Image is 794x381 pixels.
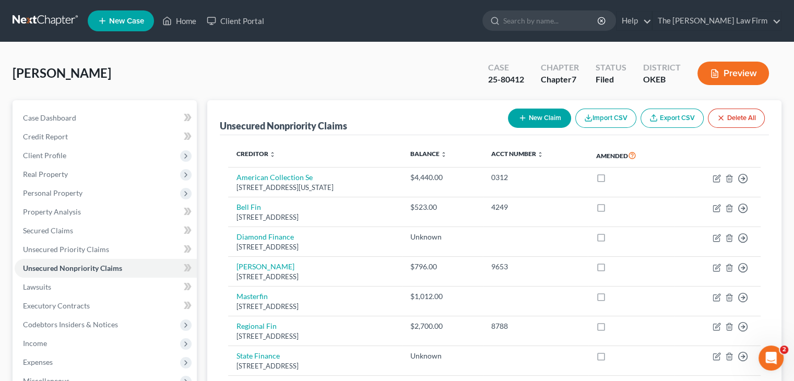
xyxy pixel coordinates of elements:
[491,261,579,272] div: 9653
[410,150,447,158] a: Balance unfold_more
[537,151,543,158] i: unfold_more
[236,262,294,271] a: [PERSON_NAME]
[541,62,579,74] div: Chapter
[503,11,599,30] input: Search by name...
[15,127,197,146] a: Credit Report
[269,151,276,158] i: unfold_more
[109,17,144,25] span: New Case
[575,109,636,128] button: Import CSV
[23,320,118,329] span: Codebtors Insiders & Notices
[15,259,197,278] a: Unsecured Nonpriority Claims
[653,11,781,30] a: The [PERSON_NAME] Law Firm
[220,120,347,132] div: Unsecured Nonpriority Claims
[236,272,393,282] div: [STREET_ADDRESS]
[23,113,76,122] span: Case Dashboard
[13,65,111,80] span: [PERSON_NAME]
[410,351,475,361] div: Unknown
[410,261,475,272] div: $796.00
[410,291,475,302] div: $1,012.00
[643,74,681,86] div: OKEB
[236,331,393,341] div: [STREET_ADDRESS]
[410,321,475,331] div: $2,700.00
[572,74,576,84] span: 7
[491,172,579,183] div: 0312
[541,74,579,86] div: Chapter
[23,170,68,178] span: Real Property
[15,109,197,127] a: Case Dashboard
[23,151,66,160] span: Client Profile
[491,202,579,212] div: 4249
[236,150,276,158] a: Creditor unfold_more
[236,212,393,222] div: [STREET_ADDRESS]
[15,296,197,315] a: Executory Contracts
[708,109,765,128] button: Delete All
[23,358,53,366] span: Expenses
[157,11,202,30] a: Home
[236,302,393,312] div: [STREET_ADDRESS]
[780,346,788,354] span: 2
[236,173,313,182] a: American Collection Se
[759,346,784,371] iframe: Intercom live chat
[441,151,447,158] i: unfold_more
[23,245,109,254] span: Unsecured Priority Claims
[697,62,769,85] button: Preview
[23,339,47,348] span: Income
[488,74,524,86] div: 25-80412
[15,203,197,221] a: Property Analysis
[596,62,626,74] div: Status
[23,226,73,235] span: Secured Claims
[23,207,81,216] span: Property Analysis
[23,282,51,291] span: Lawsuits
[236,203,261,211] a: Bell Fin
[643,62,681,74] div: District
[15,278,197,296] a: Lawsuits
[236,292,268,301] a: Masterfin
[410,172,475,183] div: $4,440.00
[15,221,197,240] a: Secured Claims
[410,232,475,242] div: Unknown
[236,351,280,360] a: State Finance
[23,132,68,141] span: Credit Report
[202,11,269,30] a: Client Portal
[491,150,543,158] a: Acct Number unfold_more
[488,62,524,74] div: Case
[23,264,122,272] span: Unsecured Nonpriority Claims
[236,361,393,371] div: [STREET_ADDRESS]
[410,202,475,212] div: $523.00
[23,188,82,197] span: Personal Property
[596,74,626,86] div: Filed
[588,144,674,168] th: Amended
[236,232,294,241] a: Diamond Finance
[23,301,90,310] span: Executory Contracts
[236,322,277,330] a: Regional Fin
[641,109,704,128] a: Export CSV
[508,109,571,128] button: New Claim
[236,242,393,252] div: [STREET_ADDRESS]
[491,321,579,331] div: 8788
[236,183,393,193] div: [STREET_ADDRESS][US_STATE]
[15,240,197,259] a: Unsecured Priority Claims
[617,11,651,30] a: Help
